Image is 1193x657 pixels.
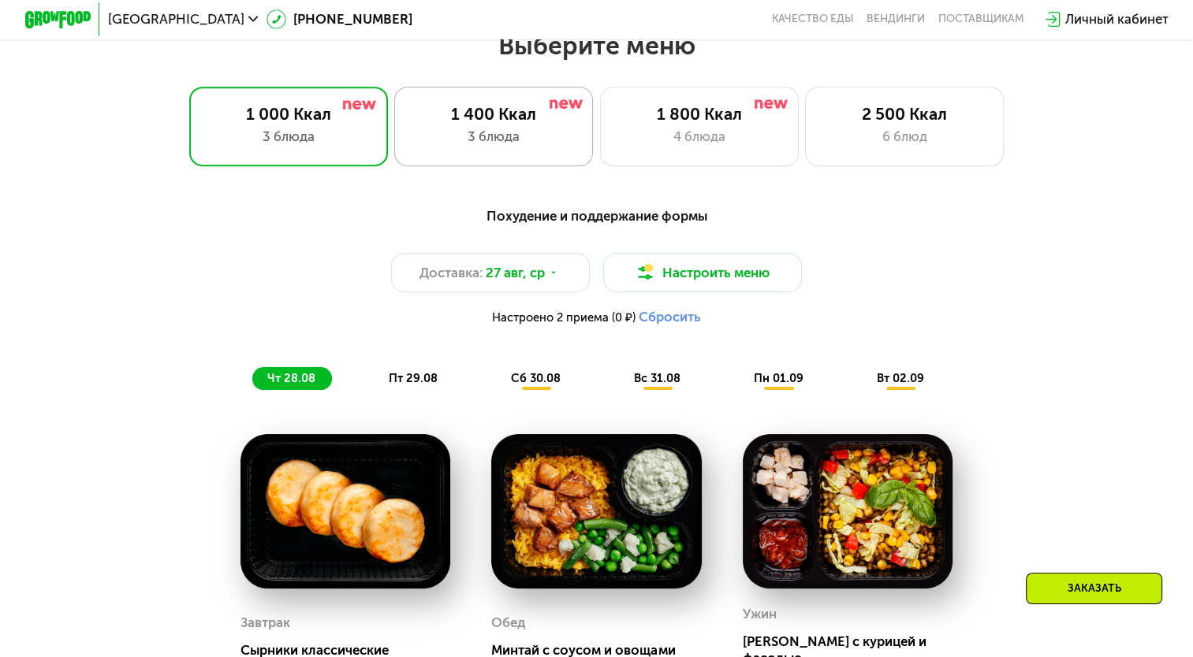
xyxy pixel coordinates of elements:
[771,13,853,26] a: Качество еды
[1064,9,1168,29] div: Личный кабинет
[491,611,525,636] div: Обед
[419,263,483,283] span: Доставка:
[867,13,925,26] a: Вендинги
[754,371,803,385] span: пн 01.09
[511,371,561,385] span: сб 30.08
[108,13,244,26] span: [GEOGRAPHIC_DATA]
[240,611,290,636] div: Завтрак
[617,104,781,124] div: 1 800 Ккал
[106,206,1087,226] div: Похудение и поддержание формы
[492,312,636,324] span: Настроено 2 приема (0 ₽)
[486,263,545,283] span: 27 авг, ср
[822,127,986,147] div: 6 блюд
[603,253,802,292] button: Настроить меню
[639,309,701,325] button: Сбросить
[938,13,1024,26] div: поставщикам
[877,371,924,385] span: вт 02.09
[207,104,371,124] div: 1 000 Ккал
[822,104,986,124] div: 2 500 Ккал
[412,127,576,147] div: 3 блюда
[389,371,438,385] span: пт 29.08
[1026,573,1162,604] div: Заказать
[743,602,777,627] div: Ужин
[267,371,315,385] span: чт 28.08
[267,9,412,29] a: [PHONE_NUMBER]
[412,104,576,124] div: 1 400 Ккал
[53,30,1140,61] h2: Выберите меню
[207,127,371,147] div: 3 блюда
[634,371,680,385] span: вс 31.08
[617,127,781,147] div: 4 блюда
